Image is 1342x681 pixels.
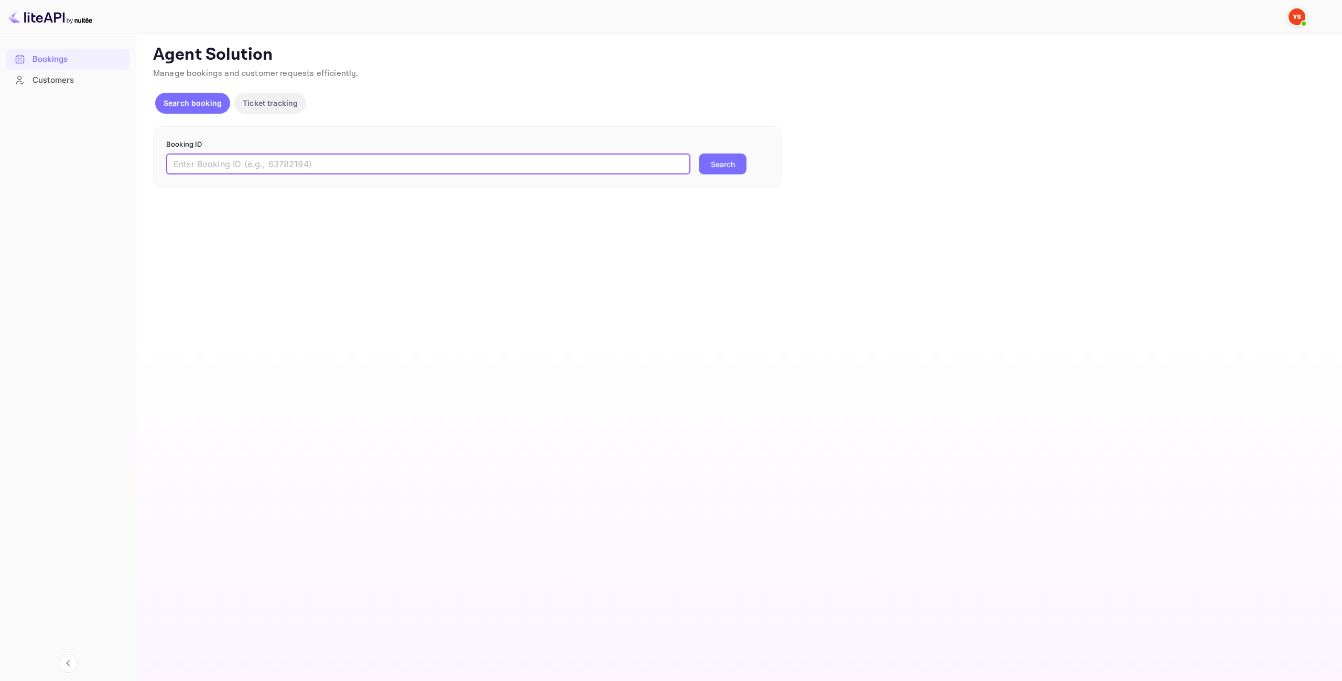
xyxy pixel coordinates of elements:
[699,153,746,174] button: Search
[164,97,222,108] p: Search booking
[153,68,359,79] span: Manage bookings and customer requests efficiently.
[6,49,129,70] div: Bookings
[243,97,298,108] p: Ticket tracking
[1289,8,1305,25] img: Yandex Support
[6,49,129,69] a: Bookings
[59,654,78,673] button: Collapse navigation
[166,153,690,174] input: Enter Booking ID (e.g., 63782194)
[33,74,124,86] div: Customers
[166,139,769,150] p: Booking ID
[153,45,1323,65] p: Agent Solution
[6,70,129,91] div: Customers
[33,53,124,65] div: Bookings
[8,8,92,25] img: LiteAPI logo
[6,70,129,90] a: Customers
